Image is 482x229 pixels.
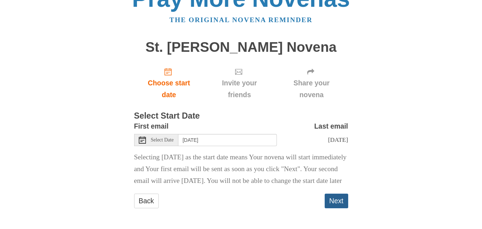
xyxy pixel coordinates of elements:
[134,40,348,55] h1: St. [PERSON_NAME] Novena
[282,77,341,101] span: Share your novena
[134,194,159,208] a: Back
[211,77,268,101] span: Invite your friends
[134,151,348,187] p: Selecting [DATE] as the start date means Your novena will start immediately and Your first email ...
[325,194,348,208] button: Next
[328,136,348,143] span: [DATE]
[169,16,313,24] a: The original novena reminder
[151,138,174,143] span: Select Date
[275,62,348,104] div: Click "Next" to confirm your start date first.
[314,120,348,132] label: Last email
[178,134,277,146] input: Use the arrow keys to pick a date
[134,120,169,132] label: First email
[134,62,204,104] a: Choose start date
[204,62,275,104] div: Click "Next" to confirm your start date first.
[141,77,197,101] span: Choose start date
[134,111,348,121] h3: Select Start Date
